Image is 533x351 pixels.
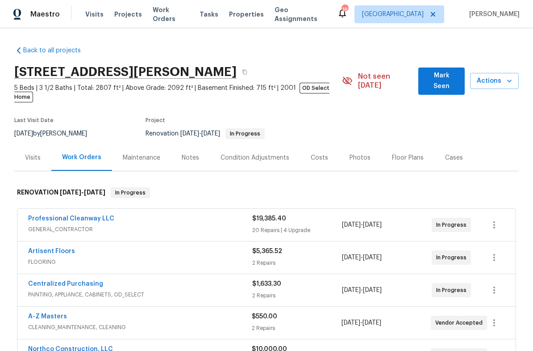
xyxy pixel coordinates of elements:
[436,253,470,262] span: In Progress
[123,153,160,162] div: Maintenance
[436,220,470,229] span: In Progress
[146,131,265,137] span: Renovation
[221,153,289,162] div: Condition Adjustments
[311,153,328,162] div: Costs
[201,131,220,137] span: [DATE]
[28,216,114,222] a: Professional Cleanway LLC
[252,258,342,267] div: 2 Repairs
[60,189,105,195] span: -
[363,222,382,228] span: [DATE]
[466,10,520,19] span: [PERSON_NAME]
[342,286,382,295] span: -
[341,5,348,14] div: 18
[17,187,105,198] h6: RENOVATION
[342,287,361,293] span: [DATE]
[14,118,54,123] span: Last Visit Date
[112,188,149,197] span: In Progress
[470,73,519,89] button: Actions
[341,320,360,326] span: [DATE]
[180,131,199,137] span: [DATE]
[200,11,218,17] span: Tasks
[14,84,342,101] span: 5 Beds | 3 1/2 Baths | Total: 2807 ft² | Above Grade: 2092 ft² | Basement Finished: 715 ft² | 2001
[252,248,282,254] span: $5,365.52
[358,72,413,90] span: Not seen [DATE]
[14,128,98,139] div: by [PERSON_NAME]
[226,131,264,136] span: In Progress
[252,216,286,222] span: $19,385.40
[252,226,342,235] div: 20 Repairs | 4 Upgrade
[363,254,382,261] span: [DATE]
[252,281,281,287] span: $1,633.30
[477,76,512,87] span: Actions
[341,318,381,327] span: -
[392,153,424,162] div: Floor Plans
[436,286,470,295] span: In Progress
[28,281,103,287] a: Centralized Purchasing
[25,153,41,162] div: Visits
[62,153,101,162] div: Work Orders
[180,131,220,137] span: -
[14,46,100,55] a: Back to all projects
[28,313,67,320] a: A-Z Masters
[114,10,142,19] span: Projects
[237,64,253,80] button: Copy Address
[28,323,252,332] span: CLEANING_MAINTENANCE, CLEANING
[342,220,382,229] span: -
[14,178,519,207] div: RENOVATION [DATE]-[DATE]In Progress
[425,70,458,92] span: Mark Seen
[252,324,341,333] div: 2 Repairs
[60,189,81,195] span: [DATE]
[252,291,342,300] div: 2 Repairs
[84,189,105,195] span: [DATE]
[14,83,329,102] span: OD Select Home
[28,290,252,299] span: PAINTING, APPLIANCE, CABINETS, OD_SELECT
[229,10,264,19] span: Properties
[146,118,165,123] span: Project
[30,10,60,19] span: Maestro
[350,153,371,162] div: Photos
[342,253,382,262] span: -
[342,254,361,261] span: [DATE]
[85,10,104,19] span: Visits
[153,5,189,23] span: Work Orders
[445,153,463,162] div: Cases
[363,287,382,293] span: [DATE]
[28,225,252,234] span: GENERAL_CONTRACTOR
[14,131,33,137] span: [DATE]
[182,153,199,162] div: Notes
[275,5,326,23] span: Geo Assignments
[28,248,75,254] a: Artisent Floors
[342,222,361,228] span: [DATE]
[362,10,424,19] span: [GEOGRAPHIC_DATA]
[362,320,381,326] span: [DATE]
[435,318,486,327] span: Vendor Accepted
[252,313,277,320] span: $550.00
[28,258,252,266] span: FLOORING
[418,68,465,95] button: Mark Seen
